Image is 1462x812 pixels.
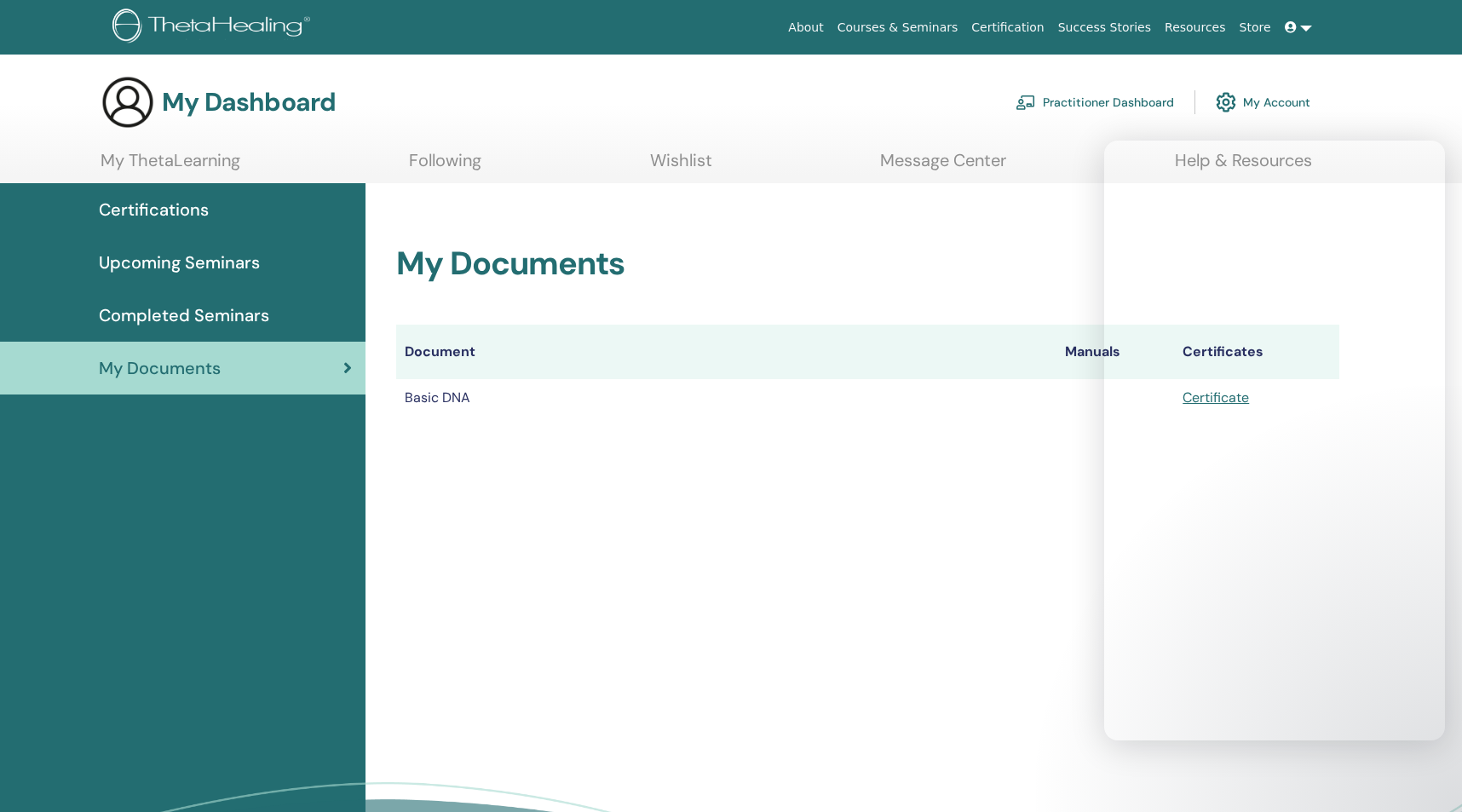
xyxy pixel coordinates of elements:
a: Courses & Seminars [831,12,965,43]
h3: My Dashboard [162,87,336,118]
span: Upcoming Seminars [99,250,260,275]
td: Basic DNA [396,379,1056,417]
a: Message Center [880,150,1006,183]
img: cog.svg [1216,88,1236,117]
a: Wishlist [650,150,712,183]
a: About [781,12,830,43]
a: My Account [1216,84,1310,121]
a: Success Stories [1051,12,1158,43]
a: My ThetaLearning [101,150,240,183]
span: My Documents [99,355,221,381]
iframe: Intercom live chat [1104,141,1445,740]
a: Following [409,150,481,183]
th: Manuals [1056,325,1174,379]
h2: My Documents [396,245,1339,284]
a: Certification [964,12,1050,43]
span: Certifications [99,197,209,222]
th: Document [396,325,1056,379]
img: chalkboard-teacher.svg [1016,95,1036,110]
span: Completed Seminars [99,302,269,328]
a: Practitioner Dashboard [1016,84,1174,121]
iframe: Intercom live chat [1404,754,1445,795]
a: Resources [1158,12,1233,43]
img: logo.png [112,9,316,47]
img: generic-user-icon.jpg [101,75,155,130]
a: Store [1233,12,1278,43]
